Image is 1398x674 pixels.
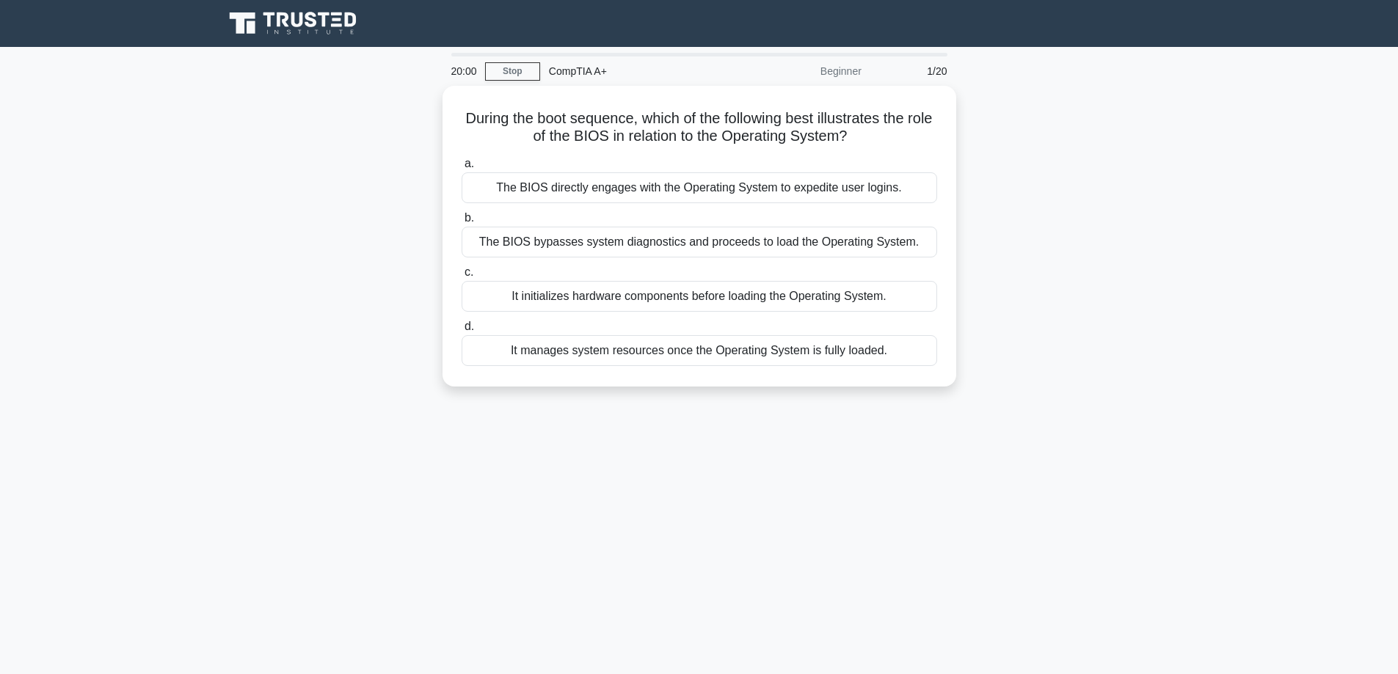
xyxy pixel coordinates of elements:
[465,211,474,224] span: b.
[465,320,474,332] span: d.
[742,56,870,86] div: Beginner
[443,56,485,86] div: 20:00
[465,157,474,169] span: a.
[462,335,937,366] div: It manages system resources once the Operating System is fully loaded.
[465,265,473,278] span: c.
[485,62,540,81] a: Stop
[462,281,937,312] div: It initializes hardware components before loading the Operating System.
[462,227,937,257] div: The BIOS bypasses system diagnostics and proceeds to load the Operating System.
[540,56,742,86] div: CompTIA A+
[870,56,956,86] div: 1/20
[462,172,937,203] div: The BIOS directly engages with the Operating System to expedite user logins.
[460,109,939,146] h5: During the boot sequence, which of the following best illustrates the role of the BIOS in relatio...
